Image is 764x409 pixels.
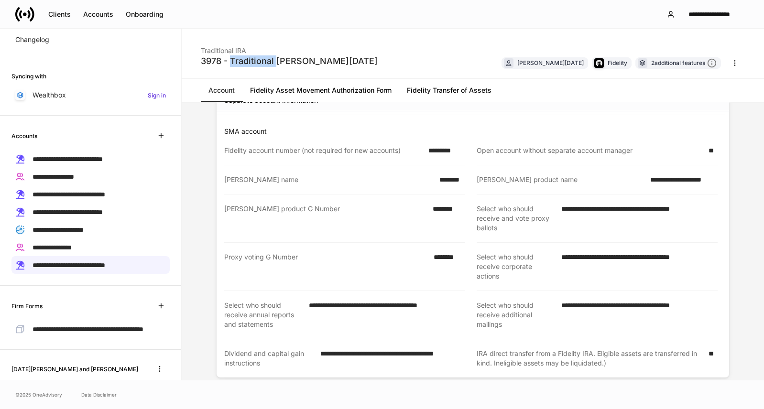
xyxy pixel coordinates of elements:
[477,301,556,329] div: Select who should receive additional mailings
[148,91,166,100] h6: Sign in
[608,58,627,67] div: Fidelity
[224,349,315,368] div: Dividend and capital gain instructions
[11,365,138,374] h6: [DATE][PERSON_NAME] and [PERSON_NAME]
[224,204,427,233] div: [PERSON_NAME] product G Number
[11,72,46,81] h6: Syncing with
[477,252,556,281] div: Select who should receive corporate actions
[42,7,77,22] button: Clients
[399,79,499,102] a: Fidelity Transfer of Assets
[83,11,113,18] div: Accounts
[477,146,703,155] div: Open account without separate account manager
[201,55,378,67] div: 3978 - Traditional [PERSON_NAME][DATE]
[11,301,43,311] h6: Firm Forms
[224,146,423,155] div: Fidelity account number (not required for new accounts)
[11,131,37,140] h6: Accounts
[517,58,584,67] div: [PERSON_NAME][DATE]
[15,391,62,398] span: © 2025 OneAdvisory
[224,252,428,281] div: Proxy voting G Number
[224,127,725,136] p: SMA account
[242,79,399,102] a: Fidelity Asset Movement Authorization Form
[201,40,378,55] div: Traditional IRA
[11,86,170,104] a: WealthboxSign in
[11,31,170,48] a: Changelog
[224,175,434,184] div: [PERSON_NAME] name
[33,90,66,100] p: Wealthbox
[201,79,242,102] a: Account
[651,58,717,68] div: 2 additional features
[15,35,49,44] p: Changelog
[77,7,120,22] button: Accounts
[477,349,703,368] div: IRA direct transfer from a Fidelity IRA. Eligible assets are transferred in kind. Ineligible asse...
[120,7,170,22] button: Onboarding
[126,11,164,18] div: Onboarding
[477,175,644,184] div: [PERSON_NAME] product name
[81,391,117,398] a: Data Disclaimer
[48,11,71,18] div: Clients
[477,204,556,233] div: Select who should receive and vote proxy ballots
[224,301,303,329] div: Select who should receive annual reports and statements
